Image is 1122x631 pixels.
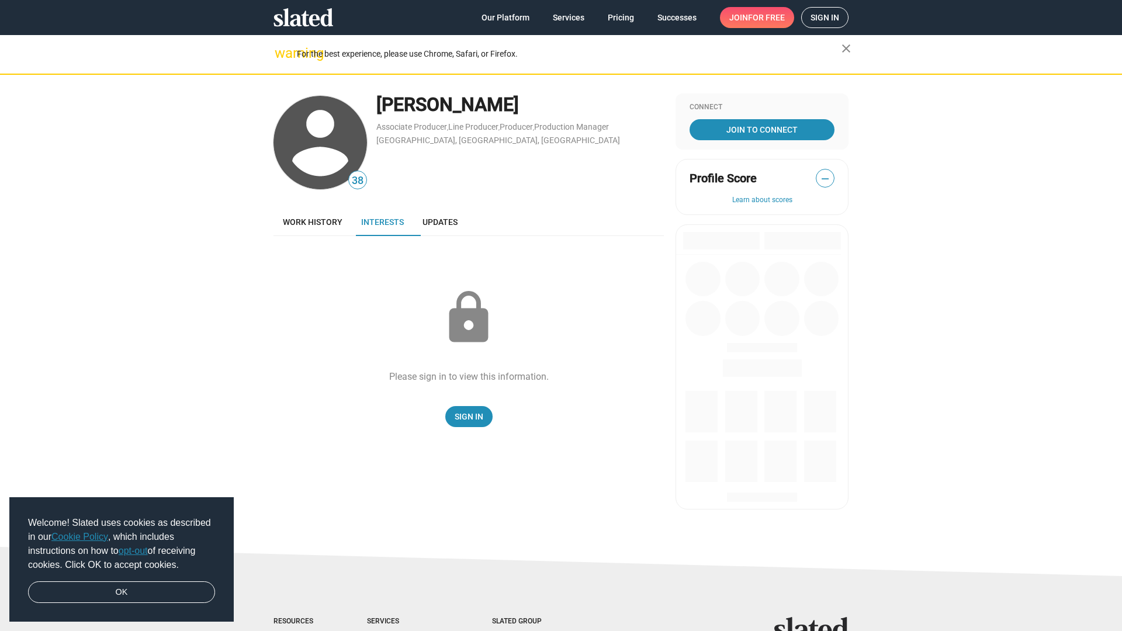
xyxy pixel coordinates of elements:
span: — [816,171,834,186]
span: , [533,124,534,131]
span: Our Platform [482,7,529,28]
span: Successes [657,7,697,28]
span: Interests [361,217,404,227]
span: Work history [283,217,342,227]
mat-icon: warning [275,46,289,60]
span: Profile Score [690,171,757,186]
span: , [447,124,448,131]
a: Sign In [445,406,493,427]
span: Sign in [811,8,839,27]
a: [GEOGRAPHIC_DATA], [GEOGRAPHIC_DATA], [GEOGRAPHIC_DATA] [376,136,620,145]
a: Our Platform [472,7,539,28]
div: Connect [690,103,834,112]
a: dismiss cookie message [28,581,215,604]
a: Updates [413,208,467,236]
a: Successes [648,7,706,28]
div: Resources [273,617,320,626]
mat-icon: lock [439,289,498,347]
a: Production Manager [534,122,609,131]
span: , [498,124,500,131]
a: Work history [273,208,352,236]
span: Pricing [608,7,634,28]
a: Producer [500,122,533,131]
div: cookieconsent [9,497,234,622]
a: Pricing [598,7,643,28]
mat-icon: close [839,41,853,56]
a: Services [543,7,594,28]
a: Cookie Policy [51,532,108,542]
span: Welcome! Slated uses cookies as described in our , which includes instructions on how to of recei... [28,516,215,572]
div: Services [367,617,445,626]
div: [PERSON_NAME] [376,92,664,117]
a: Line Producer [448,122,498,131]
span: Join [729,7,785,28]
a: Joinfor free [720,7,794,28]
span: 38 [349,173,366,189]
div: For the best experience, please use Chrome, Safari, or Firefox. [297,46,841,62]
span: Services [553,7,584,28]
a: Sign in [801,7,849,28]
span: Updates [423,217,458,227]
span: for free [748,7,785,28]
a: Join To Connect [690,119,834,140]
div: Slated Group [492,617,572,626]
span: Join To Connect [692,119,832,140]
a: Interests [352,208,413,236]
div: Please sign in to view this information. [389,370,549,383]
a: Associate Producer [376,122,447,131]
a: opt-out [119,546,148,556]
button: Learn about scores [690,196,834,205]
span: Sign In [455,406,483,427]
